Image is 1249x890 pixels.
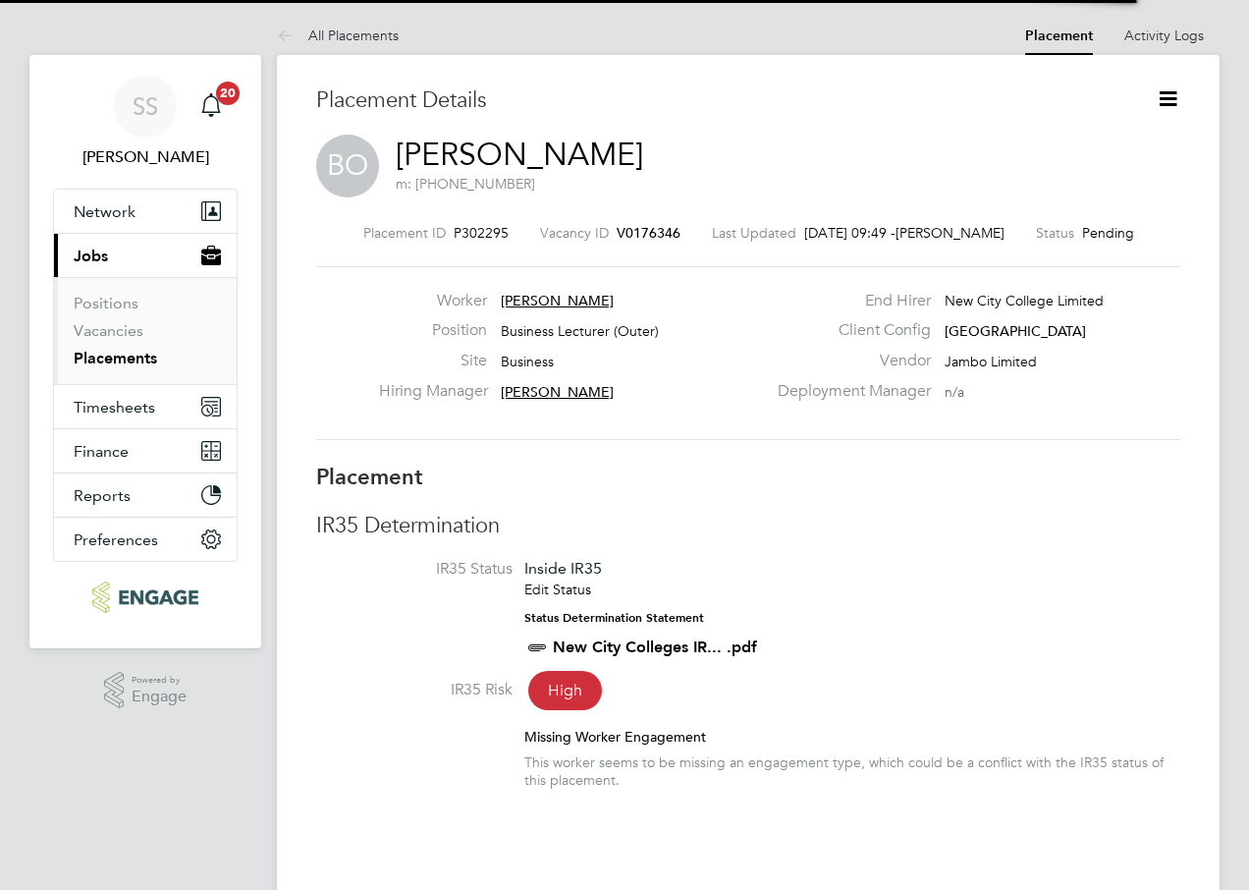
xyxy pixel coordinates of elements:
[1124,27,1204,44] a: Activity Logs
[1025,28,1093,44] a: Placement
[53,75,238,169] a: SS[PERSON_NAME]
[53,145,238,169] span: Shabnam Shaheen
[501,292,614,309] span: [PERSON_NAME]
[945,322,1086,340] span: [GEOGRAPHIC_DATA]
[54,385,237,428] button: Timesheets
[216,82,240,105] span: 20
[132,689,187,705] span: Engage
[316,512,1180,540] h3: IR35 Determination
[379,320,487,341] label: Position
[524,728,1180,746] div: Missing Worker Engagement
[316,464,423,490] b: Placement
[396,175,535,193] span: m: [PHONE_NUMBER]
[524,559,602,578] span: Inside IR35
[524,611,704,625] strong: Status Determination Statement
[501,353,554,370] span: Business
[1036,224,1074,242] label: Status
[896,224,1005,242] span: [PERSON_NAME]
[74,247,108,265] span: Jobs
[540,224,609,242] label: Vacancy ID
[379,381,487,402] label: Hiring Manager
[74,486,131,505] span: Reports
[316,680,513,700] label: IR35 Risk
[53,582,238,613] a: Go to home page
[379,291,487,311] label: Worker
[363,224,446,242] label: Placement ID
[74,349,157,367] a: Placements
[379,351,487,371] label: Site
[54,234,237,277] button: Jobs
[54,429,237,473] button: Finance
[74,321,143,340] a: Vacancies
[54,277,237,384] div: Jobs
[553,638,757,656] a: New City Colleges IR... .pdf
[74,442,129,461] span: Finance
[316,86,1126,115] h3: Placement Details
[132,672,187,689] span: Powered by
[191,75,231,138] a: 20
[74,530,158,549] span: Preferences
[74,294,138,312] a: Positions
[766,381,931,402] label: Deployment Manager
[74,202,136,221] span: Network
[617,224,680,242] span: V0176346
[133,93,158,119] span: SS
[396,136,643,174] a: [PERSON_NAME]
[277,27,399,44] a: All Placements
[804,224,896,242] span: [DATE] 09:49 -
[528,671,602,710] span: High
[54,190,237,233] button: Network
[29,55,261,648] nav: Main navigation
[54,473,237,517] button: Reports
[766,320,931,341] label: Client Config
[501,322,659,340] span: Business Lecturer (Outer)
[524,581,591,598] a: Edit Status
[1082,224,1134,242] span: Pending
[54,518,237,561] button: Preferences
[74,398,155,417] span: Timesheets
[92,582,197,613] img: ncclondon-logo-retina.png
[945,292,1104,309] span: New City College Limited
[712,224,796,242] label: Last Updated
[316,135,379,197] span: BO
[945,353,1037,370] span: Jambo Limited
[316,559,513,580] label: IR35 Status
[501,383,614,401] span: [PERSON_NAME]
[945,383,964,401] span: n/a
[766,351,931,371] label: Vendor
[454,224,509,242] span: P302295
[524,753,1180,789] div: This worker seems to be missing an engagement type, which could be a conflict with the IR35 statu...
[104,672,188,709] a: Powered byEngage
[766,291,931,311] label: End Hirer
